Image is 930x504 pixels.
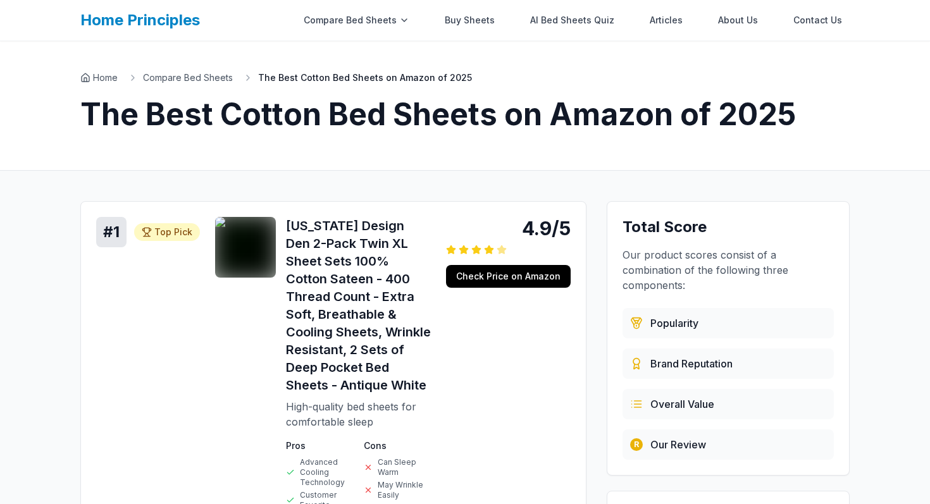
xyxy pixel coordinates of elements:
[786,8,850,33] a: Contact Us
[523,8,622,33] a: AI Bed Sheets Quiz
[364,480,431,500] li: May Wrinkle Easily
[80,71,118,84] a: Home
[364,439,431,452] h4: Cons
[446,265,571,288] a: Check Price on Amazon
[286,217,431,394] h3: [US_STATE] Design Den 2-Pack Twin XL Sheet Sets 100% Cotton Sateen - 400 Thread Count - Extra Sof...
[623,348,834,379] div: Evaluated from brand history, quality standards, and market presence
[286,439,354,452] h4: Pros
[710,8,766,33] a: About Us
[446,217,571,240] div: 4.9/5
[623,217,834,237] h3: Total Score
[650,356,733,371] span: Brand Reputation
[286,399,431,429] p: High-quality bed sheets for comfortable sleep
[650,437,706,452] span: Our Review
[650,396,714,412] span: Overall Value
[154,226,192,238] span: Top Pick
[623,389,834,419] div: Combines price, quality, durability, and customer satisfaction
[650,316,698,331] span: Popularity
[80,11,200,29] a: Home Principles
[143,71,233,84] a: Compare Bed Sheets
[623,429,834,460] div: Our team's hands-on testing and evaluation process
[296,8,417,33] div: Compare Bed Sheets
[96,217,127,247] div: # 1
[215,217,276,278] img: California Design Den 2-Pack Twin XL Sheet Sets 100% Cotton Sateen - 400 Thread Count - Extra Sof...
[80,71,850,84] nav: Breadcrumb
[258,71,472,84] span: The Best Cotton Bed Sheets on Amazon of 2025
[437,8,502,33] a: Buy Sheets
[623,308,834,338] div: Based on customer reviews, ratings, and sales data
[364,457,431,477] li: Can Sleep Warm
[642,8,690,33] a: Articles
[623,247,834,293] p: Our product scores consist of a combination of the following three components:
[634,439,639,450] span: R
[80,99,850,130] h1: The Best Cotton Bed Sheets on Amazon of 2025
[286,457,354,488] li: Advanced Cooling Technology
